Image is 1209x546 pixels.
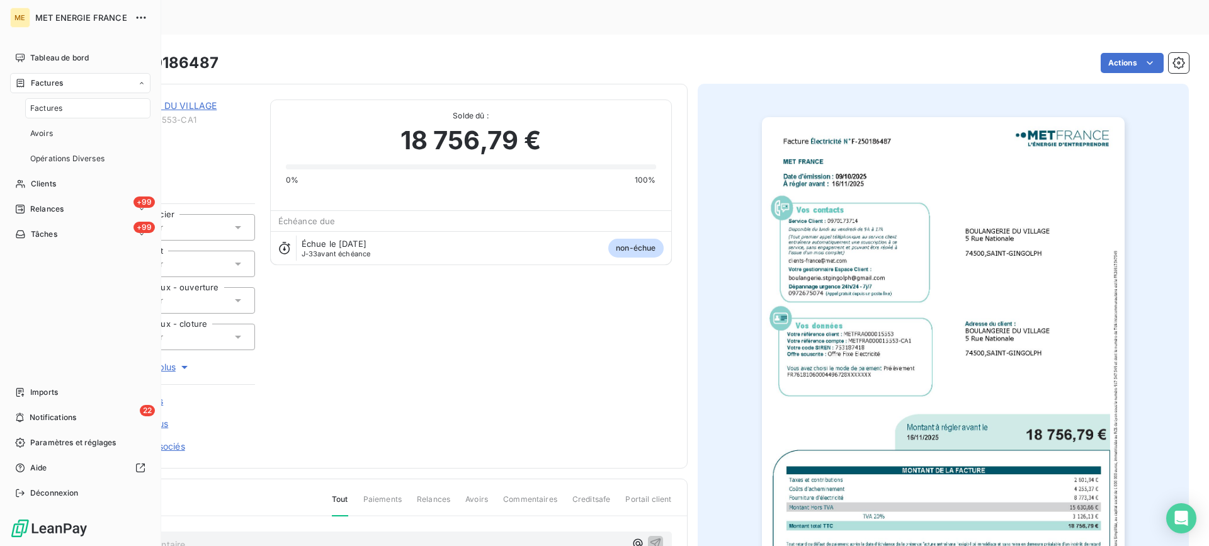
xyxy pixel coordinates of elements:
[30,437,116,448] span: Paramètres et réglages
[30,103,62,114] span: Factures
[30,412,76,423] span: Notifications
[465,494,488,515] span: Avoirs
[30,487,79,499] span: Déconnexion
[140,361,191,373] span: Voir plus
[10,458,150,478] a: Aide
[400,122,542,159] span: 18 756,79 €
[76,360,255,374] button: Voir plus
[140,405,155,416] span: 22
[635,174,656,186] span: 100%
[302,249,318,258] span: J-33
[30,128,53,139] span: Avoirs
[332,494,348,516] span: Tout
[31,178,56,190] span: Clients
[30,387,58,398] span: Imports
[133,222,155,233] span: +99
[572,494,611,515] span: Creditsafe
[417,494,450,515] span: Relances
[31,77,63,89] span: Factures
[1101,53,1164,73] button: Actions
[10,518,88,538] img: Logo LeanPay
[302,250,371,258] span: avant échéance
[133,196,155,208] span: +99
[286,110,656,122] span: Solde dû :
[31,229,57,240] span: Tâches
[302,239,366,249] span: Échue le [DATE]
[608,239,663,258] span: non-échue
[30,462,47,474] span: Aide
[1166,503,1196,533] div: Open Intercom Messenger
[118,52,219,74] h3: F-250186487
[363,494,402,515] span: Paiements
[286,174,298,186] span: 0%
[278,216,336,226] span: Échéance due
[30,203,64,215] span: Relances
[99,115,255,125] span: METFRA000015553-CA1
[30,52,89,64] span: Tableau de bord
[625,494,671,515] span: Portail client
[30,153,105,164] span: Opérations Diverses
[503,494,557,515] span: Commentaires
